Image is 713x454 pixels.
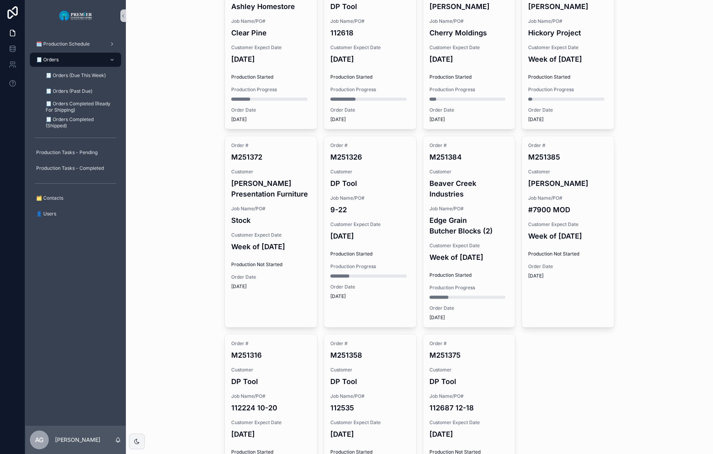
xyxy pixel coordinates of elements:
span: Order # [330,142,410,149]
span: Job Name/PO# [330,393,410,399]
h4: Hickory Project [528,28,608,38]
span: Order Date [429,107,509,113]
span: Order Date [528,107,608,113]
span: Production Not Started [231,261,311,268]
h4: Cherry Moldings [429,28,509,38]
span: [DATE] [330,116,410,123]
span: Production Started [429,74,509,80]
span: Job Name/PO# [330,195,410,201]
div: scrollable content [25,31,126,231]
h4: 112224 10-20 [231,403,311,413]
span: Customer Expect Date [528,44,608,51]
span: 👤 Users [36,211,56,217]
span: Production Tasks - Completed [36,165,104,171]
h4: [PERSON_NAME] [528,178,608,189]
span: Job Name/PO# [528,195,608,201]
h4: M251375 [429,350,509,360]
a: 🗂️ Contacts [30,191,121,205]
a: 🧾 Orders (Due This Week) [39,68,121,83]
span: Job Name/PO# [528,18,608,24]
h4: DP Tool [231,376,311,387]
a: Order #M251385Customer[PERSON_NAME]Job Name/PO##7900 MODCustomer Expect DateWeek of [DATE]Product... [521,136,614,327]
a: Order #M251384CustomerBeaver Creek IndustriesJob Name/PO#Edge Grain Butcher Blocks (2)Customer Ex... [423,136,516,327]
span: Order Date [330,107,410,113]
h4: [DATE] [429,429,509,439]
span: [DATE] [231,116,311,123]
span: [DATE] [429,314,509,321]
span: Production Progress [429,285,509,291]
span: Order Date [231,274,311,280]
span: Production Progress [429,86,509,93]
h4: [DATE] [330,231,410,241]
h4: Edge Grain Butcher Blocks (2) [429,215,509,236]
h4: [PERSON_NAME] [429,1,509,12]
span: Job Name/PO# [231,18,311,24]
span: Customer Expect Date [429,44,509,51]
span: [DATE] [528,116,608,123]
span: Customer [330,169,410,175]
span: Order # [429,142,509,149]
span: Production Started [330,251,410,257]
span: Order # [231,142,311,149]
h4: Beaver Creek Industries [429,178,509,199]
span: 🧾 Orders [36,57,59,63]
span: Customer Expect Date [429,243,509,249]
h4: Stock [231,215,311,226]
h4: DP Tool [330,178,410,189]
h4: M251372 [231,152,311,162]
h4: [PERSON_NAME] Presentation Furniture [231,178,311,199]
h4: 112687 12-18 [429,403,509,413]
span: Order # [330,340,410,347]
span: 🧾 Orders (Past Due) [46,88,92,94]
span: Order Date [429,305,509,311]
span: [DATE] [231,283,311,290]
span: Customer Expect Date [231,419,311,426]
span: Production Started [429,272,509,278]
span: Customer Expect Date [330,419,410,426]
h4: M251358 [330,350,410,360]
span: Production Progress [231,86,311,93]
span: Production Started [528,74,608,80]
h4: Week of [DATE] [528,231,608,241]
span: Order Date [528,263,608,270]
span: Production Not Started [528,251,608,257]
span: AG [35,435,44,445]
span: Production Started [231,74,311,80]
h4: Week of [DATE] [429,252,509,263]
span: 🧾 Orders Completed (Shipped) [46,116,113,129]
span: Job Name/PO# [429,206,509,212]
span: [DATE] [330,293,410,300]
span: Customer Expect Date [429,419,509,426]
h4: M251384 [429,152,509,162]
span: Customer [429,367,509,373]
span: Production Progress [330,263,410,270]
h4: [DATE] [429,54,509,64]
span: Customer Expect Date [528,221,608,228]
a: 👤 Users [30,207,121,221]
h4: M251326 [330,152,410,162]
span: 🧾 Orders Completed (Ready For Shipping) [46,101,113,113]
h4: [PERSON_NAME] [528,1,608,12]
span: Job Name/PO# [330,18,410,24]
span: Production Progress [330,86,410,93]
span: Customer [231,367,311,373]
span: 🗓️ Production Schedule [36,41,90,47]
span: Production Tasks - Pending [36,149,98,156]
h4: Week of [DATE] [528,54,608,64]
h4: M251316 [231,350,311,360]
p: [PERSON_NAME] [55,436,100,444]
span: Job Name/PO# [231,206,311,212]
span: Order # [231,340,311,347]
span: Order # [429,340,509,347]
a: 🧾 Orders Completed (Shipped) [39,116,121,130]
h4: [DATE] [231,429,311,439]
span: Job Name/PO# [231,393,311,399]
h4: DP Tool [330,1,410,12]
span: Customer Expect Date [231,44,311,51]
h4: Clear Pine [231,28,311,38]
a: 🧾 Orders Completed (Ready For Shipping) [39,100,121,114]
span: Job Name/PO# [429,18,509,24]
span: Customer [429,169,509,175]
img: App logo [59,9,93,22]
a: Production Tasks - Completed [30,161,121,175]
